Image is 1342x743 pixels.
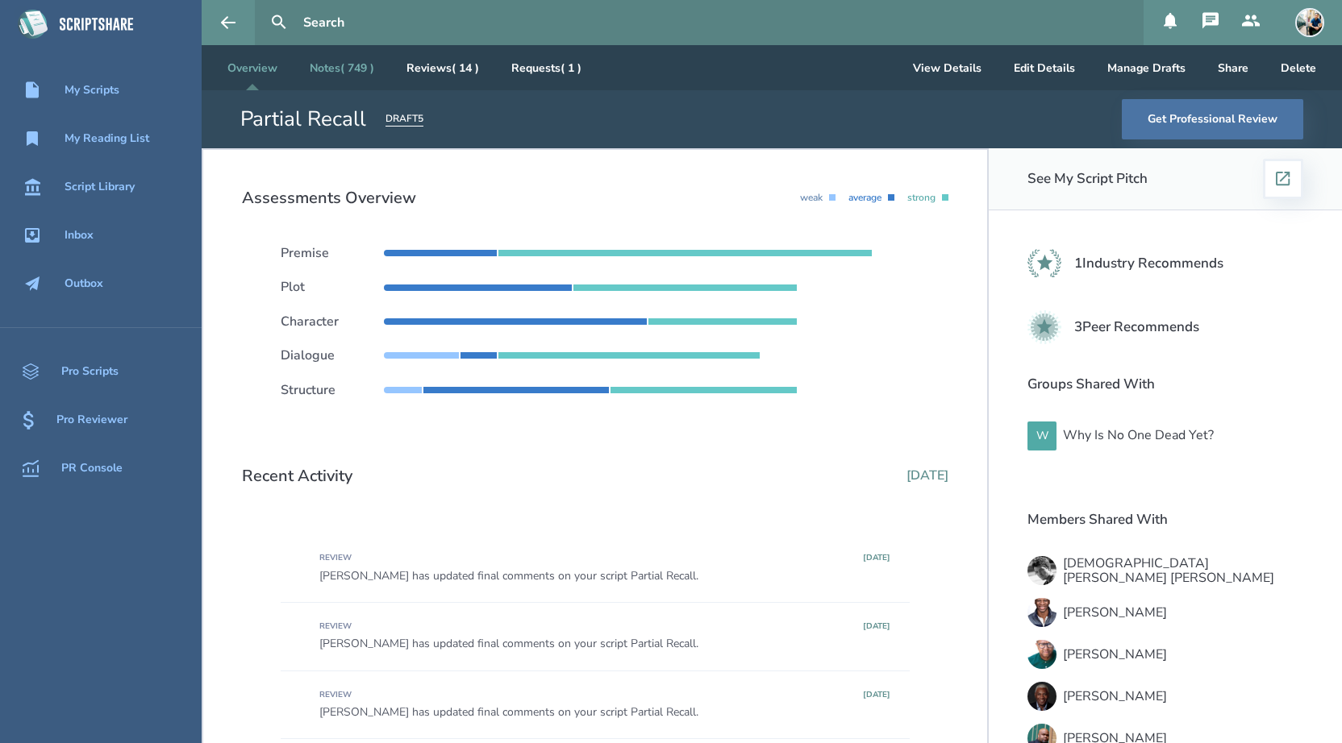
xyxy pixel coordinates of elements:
a: Reviews( 14 ) [394,45,492,90]
h3: Groups Shared With [1027,376,1303,392]
a: Requests( 1 ) [498,45,594,90]
a: [DEMOGRAPHIC_DATA][PERSON_NAME] [PERSON_NAME] [1027,553,1303,588]
div: Structure [281,383,384,397]
div: [PERSON_NAME] [1063,689,1167,704]
div: Dialogue [281,348,384,363]
div: Sunday, September 21, 2025 at 9:01:06 PM [863,622,890,632]
button: Get Professional Review [1122,99,1303,139]
a: Review[DATE][PERSON_NAME] has updated final comments on your script Partial Recall. [281,534,910,602]
div: Sunday, September 21, 2025 at 9:01:06 PM [863,691,890,700]
h2: Assessments Overview [242,189,416,207]
h2: Recent Activity [242,467,352,485]
div: My Scripts [65,84,119,97]
a: Overview [215,45,290,90]
button: Edit Details [1001,45,1088,90]
div: Script Library [65,181,135,193]
h3: 3 Peer Recommends [1074,319,1199,335]
div: Inbox [65,229,94,242]
img: user_1597172833-crop.jpg [1027,598,1057,627]
div: W [1027,421,1057,450]
div: Review [319,622,352,632]
p: [DATE] [906,468,948,483]
button: View Details [900,45,994,90]
div: [PERSON_NAME] [1063,605,1167,620]
div: PR Console [61,462,123,475]
div: [PERSON_NAME] has updated final comments on your script Partial Recall. [319,570,890,583]
h3: 1 Industry Recommends [1074,255,1223,272]
div: weak [800,193,829,204]
a: Notes( 749 ) [297,45,387,90]
div: Premise [281,246,384,260]
div: [PERSON_NAME] has updated final comments on your script Partial Recall. [319,706,890,719]
h1: Partial Recall [240,105,366,134]
a: Review[DATE][PERSON_NAME] has updated final comments on your script Partial Recall. [281,602,910,670]
h3: See My Script Pitch [1027,171,1148,187]
div: Character [281,314,384,329]
div: [PERSON_NAME] has updated final comments on your script Partial Recall. [319,637,890,650]
div: [PERSON_NAME] [1063,647,1167,662]
img: user_1602074507-crop.jpg [1027,640,1057,669]
div: Pro Scripts [61,365,119,378]
a: [PERSON_NAME] [1027,679,1303,714]
div: DRAFT5 [386,112,423,127]
div: Outbox [65,277,103,290]
img: user_1673573717-crop.jpg [1295,8,1324,37]
h3: Members Shared With [1027,512,1303,528]
a: Review[DATE][PERSON_NAME] has updated final comments on your script Partial Recall. [281,670,910,739]
div: Plot [281,280,384,294]
div: Review [319,554,352,563]
div: strong [907,193,942,204]
div: [DEMOGRAPHIC_DATA][PERSON_NAME] [PERSON_NAME] [1063,556,1303,586]
div: Pro Reviewer [56,413,127,426]
div: My Reading List [65,132,149,145]
div: Sunday, September 21, 2025 at 9:01:06 PM [863,554,890,563]
img: user_1641492977-crop.jpg [1027,682,1057,711]
button: Delete [1268,45,1329,90]
button: Manage Drafts [1094,45,1198,90]
a: WWhy Is No One Dead Yet? [1027,418,1303,454]
div: Review [319,691,352,700]
div: Why Is No One Dead Yet? [1063,428,1214,442]
img: user_1598148512-crop.jpg [1027,556,1057,585]
a: [PERSON_NAME] [1027,595,1303,630]
button: Share [1205,45,1261,90]
div: average [848,193,888,204]
a: [PERSON_NAME] [1027,637,1303,672]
